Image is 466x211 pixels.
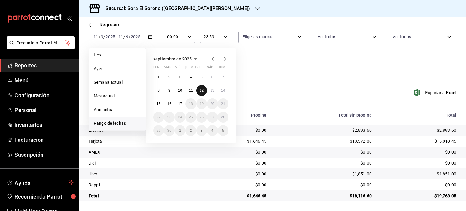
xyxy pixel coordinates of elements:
[99,34,100,39] span: /
[381,138,456,144] div: $15,018.45
[164,112,174,123] button: 23 de septiembre de 2025
[210,102,214,106] abbr: 20 de septiembre de 2025
[89,149,195,155] div: AMEX
[118,34,123,39] input: --
[415,89,456,96] button: Exportar a Excel
[164,65,171,72] abbr: martes
[210,115,214,119] abbr: 27 de septiembre de 2025
[185,85,196,96] button: 11 de septiembre de 2025
[205,149,267,155] div: $0.00
[196,72,207,83] button: 5 de septiembre de 2025
[189,115,193,119] abbr: 25 de septiembre de 2025
[157,102,160,106] abbr: 15 de septiembre de 2025
[168,75,171,79] abbr: 2 de septiembre de 2025
[276,182,372,188] div: $0.00
[179,75,181,79] abbr: 3 de septiembre de 2025
[89,171,195,177] div: Uber
[15,151,74,159] span: Suscripción
[100,22,120,28] span: Regresar
[94,52,141,58] span: Hoy
[123,34,125,39] span: /
[15,136,74,144] span: Facturación
[222,128,224,133] abbr: 5 de octubre de 2025
[205,171,267,177] div: $0.00
[168,88,171,93] abbr: 9 de septiembre de 2025
[15,106,74,114] span: Personal
[201,128,203,133] abbr: 3 de octubre de 2025
[276,127,372,133] div: $2,893.60
[381,171,456,177] div: $1,851.00
[164,125,174,136] button: 30 de septiembre de 2025
[381,182,456,188] div: $0.00
[167,128,171,133] abbr: 30 de septiembre de 2025
[164,72,174,83] button: 2 de septiembre de 2025
[221,88,225,93] abbr: 14 de septiembre de 2025
[167,102,171,106] abbr: 16 de septiembre de 2025
[207,125,218,136] button: 4 de octubre de 2025
[157,88,160,93] abbr: 8 de septiembre de 2025
[185,65,221,72] abbr: jueves
[218,85,228,96] button: 14 de septiembre de 2025
[200,115,204,119] abbr: 26 de septiembre de 2025
[94,66,141,72] span: Ayer
[205,160,267,166] div: $0.00
[185,112,196,123] button: 25 de septiembre de 2025
[207,112,218,123] button: 27 de septiembre de 2025
[157,128,160,133] abbr: 29 de septiembre de 2025
[178,115,182,119] abbr: 24 de septiembre de 2025
[210,88,214,93] abbr: 13 de septiembre de 2025
[16,40,65,46] span: Pregunta a Parrot AI
[221,102,225,106] abbr: 21 de septiembre de 2025
[157,75,160,79] abbr: 1 de septiembre de 2025
[381,149,456,155] div: $0.00
[89,22,120,28] button: Regresar
[221,115,225,119] abbr: 28 de septiembre de 2025
[15,91,74,99] span: Configuración
[67,16,72,21] button: open_drawer_menu
[94,107,141,113] span: Año actual
[175,72,185,83] button: 3 de septiembre de 2025
[175,125,185,136] button: 1 de octubre de 2025
[101,5,250,12] h3: Sucursal: Será El Sereno ([GEOGRAPHIC_DATA][PERSON_NAME])
[164,85,174,96] button: 9 de septiembre de 2025
[207,65,213,72] abbr: sábado
[207,72,218,83] button: 6 de septiembre de 2025
[218,72,228,83] button: 7 de septiembre de 2025
[175,112,185,123] button: 24 de septiembre de 2025
[393,34,411,40] span: Ver todos
[381,193,456,199] div: $19,763.05
[94,79,141,86] span: Semana actual
[4,44,75,50] a: Pregunta a Parrot AI
[94,120,141,127] span: Rango de fechas
[218,65,225,72] abbr: domingo
[222,75,224,79] abbr: 7 de septiembre de 2025
[15,121,74,129] span: Inventarios
[211,128,213,133] abbr: 4 de octubre de 2025
[129,34,130,39] span: /
[190,75,192,79] abbr: 4 de septiembre de 2025
[130,34,141,39] input: ----
[207,98,218,109] button: 20 de septiembre de 2025
[153,65,160,72] abbr: lunes
[178,102,182,106] abbr: 17 de septiembre de 2025
[179,128,181,133] abbr: 1 de octubre de 2025
[196,85,207,96] button: 12 de septiembre de 2025
[381,127,456,133] div: $2,893.60
[190,128,192,133] abbr: 2 de octubre de 2025
[196,65,201,72] abbr: viernes
[126,34,129,39] input: --
[201,75,203,79] abbr: 5 de septiembre de 2025
[157,115,160,119] abbr: 22 de septiembre de 2025
[175,65,181,72] abbr: miércoles
[94,93,141,99] span: Mes actual
[15,179,66,186] span: Ayuda
[381,113,456,117] div: Total
[196,125,207,136] button: 3 de octubre de 2025
[89,138,195,144] div: Tarjeta
[218,125,228,136] button: 5 de octubre de 2025
[185,98,196,109] button: 18 de septiembre de 2025
[153,55,199,63] button: septiembre de 2025
[89,182,195,188] div: Rappi
[100,34,103,39] input: --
